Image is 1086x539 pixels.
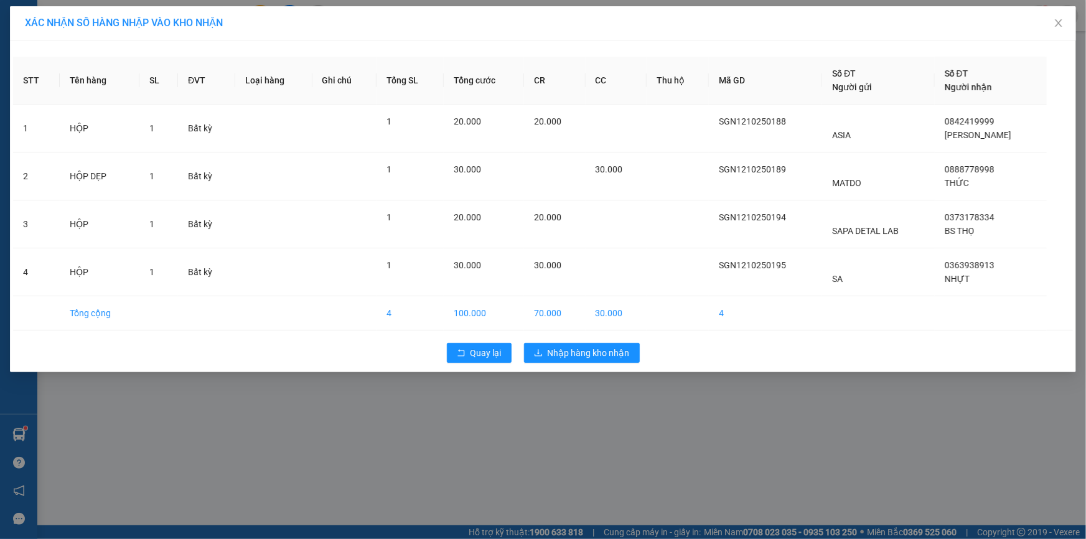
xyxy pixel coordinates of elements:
span: 30.000 [454,164,481,174]
span: 1 [149,123,154,133]
td: Bất kỳ [178,200,235,248]
td: HỘP [60,248,139,296]
button: downloadNhập hàng kho nhận [524,343,640,363]
td: 2 [13,152,60,200]
td: Bất kỳ [178,248,235,296]
span: 20.000 [534,212,561,222]
span: 20.000 [534,116,561,126]
span: MATDO [832,178,861,188]
span: BS THỌ [945,226,975,236]
th: Mã GD [709,57,822,105]
span: 30.000 [596,164,623,174]
span: download [534,349,543,359]
span: SGN1210250188 [719,116,786,126]
span: Nhập hàng kho nhận [548,346,630,360]
span: 1 [149,219,154,229]
td: 1 [13,105,60,152]
span: Số ĐT [945,68,968,78]
span: 20.000 [454,116,481,126]
td: 4 [13,248,60,296]
span: close [1054,18,1064,28]
th: Thu hộ [647,57,709,105]
td: HỘP DẸP [60,152,139,200]
span: 0363938913 [945,260,995,270]
td: Bất kỳ [178,152,235,200]
span: NHỰT [945,274,970,284]
span: SA [832,274,843,284]
span: 1 [386,212,391,222]
td: 4 [377,296,444,330]
span: [PERSON_NAME] [945,130,1011,140]
th: STT [13,57,60,105]
span: Quay lại [470,346,502,360]
span: ASIA [832,130,851,140]
td: HỘP [60,105,139,152]
span: 1 [386,116,391,126]
td: 70.000 [524,296,586,330]
span: XÁC NHẬN SỐ HÀNG NHẬP VÀO KHO NHẬN [25,17,223,29]
span: 20.000 [454,212,481,222]
span: 1 [149,171,154,181]
td: Tổng cộng [60,296,139,330]
span: SGN1210250194 [719,212,786,222]
td: 4 [709,296,822,330]
span: SGN1210250195 [719,260,786,270]
td: Bất kỳ [178,105,235,152]
button: Close [1041,6,1076,41]
span: Số ĐT [832,68,856,78]
th: SL [139,57,178,105]
span: SGN1210250189 [719,164,786,174]
span: 30.000 [454,260,481,270]
span: 1 [386,260,391,270]
th: Loại hàng [235,57,312,105]
span: SAPA DETAL LAB [832,226,899,236]
span: THỨC [945,178,969,188]
th: ĐVT [178,57,235,105]
th: Ghi chú [312,57,377,105]
th: CR [524,57,586,105]
th: CC [586,57,647,105]
span: Người nhận [945,82,992,92]
span: 0842419999 [945,116,995,126]
span: 0373178334 [945,212,995,222]
span: 30.000 [534,260,561,270]
span: 1 [149,267,154,277]
td: HỘP [60,200,139,248]
span: 0888778998 [945,164,995,174]
span: Người gửi [832,82,872,92]
span: 1 [386,164,391,174]
th: Tổng SL [377,57,444,105]
td: 100.000 [444,296,524,330]
td: 3 [13,200,60,248]
td: 30.000 [586,296,647,330]
button: rollbackQuay lại [447,343,512,363]
th: Tổng cước [444,57,524,105]
th: Tên hàng [60,57,139,105]
span: rollback [457,349,466,359]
